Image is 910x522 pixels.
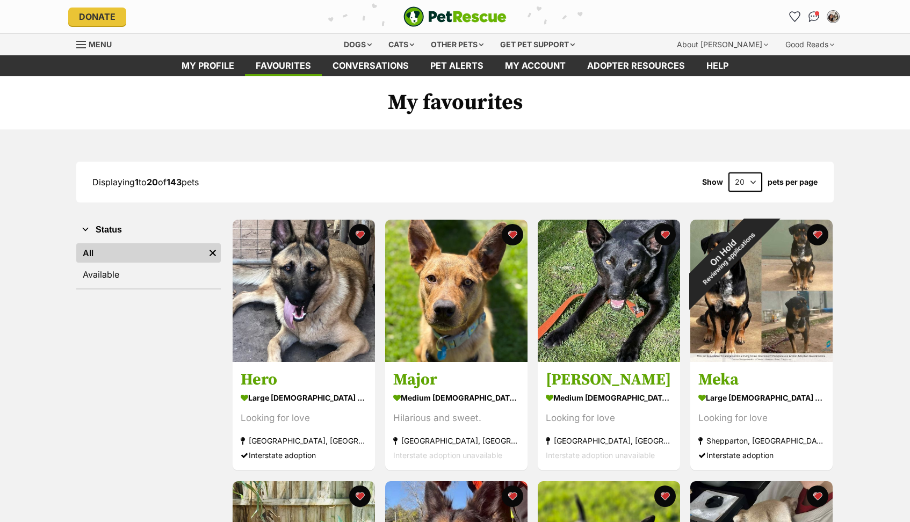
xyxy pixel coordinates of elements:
[698,390,825,406] div: large [DEMOGRAPHIC_DATA] Dog
[76,241,221,288] div: Status
[546,411,672,426] div: Looking for love
[68,8,126,26] a: Donate
[576,55,696,76] a: Adopter resources
[381,34,422,55] div: Cats
[241,448,367,463] div: Interstate adoption
[336,34,379,55] div: Dogs
[546,434,672,448] div: [GEOGRAPHIC_DATA], [GEOGRAPHIC_DATA]
[241,411,367,426] div: Looking for love
[825,8,842,25] button: My account
[171,55,245,76] a: My profile
[322,55,420,76] a: conversations
[135,177,139,187] strong: 1
[807,485,828,507] button: favourite
[669,34,776,55] div: About [PERSON_NAME]
[385,362,528,471] a: Major medium [DEMOGRAPHIC_DATA] Dog Hilarious and sweet. [GEOGRAPHIC_DATA], [GEOGRAPHIC_DATA] Int...
[205,243,221,263] a: Remove filter
[698,434,825,448] div: Shepparton, [GEOGRAPHIC_DATA]
[76,223,221,237] button: Status
[805,8,822,25] a: Conversations
[667,196,785,315] div: On Hold
[393,411,519,426] div: Hilarious and sweet.
[828,11,839,22] img: Isa profile pic
[393,370,519,390] h3: Major
[233,362,375,471] a: Hero large [DEMOGRAPHIC_DATA] Dog Looking for love [GEOGRAPHIC_DATA], [GEOGRAPHIC_DATA] Interstat...
[349,485,371,507] button: favourite
[654,224,676,245] button: favourite
[538,220,680,362] img: Rocco
[393,434,519,448] div: [GEOGRAPHIC_DATA], [GEOGRAPHIC_DATA]
[538,362,680,471] a: [PERSON_NAME] medium [DEMOGRAPHIC_DATA] Dog Looking for love [GEOGRAPHIC_DATA], [GEOGRAPHIC_DATA]...
[76,265,221,284] a: Available
[349,224,371,245] button: favourite
[654,485,676,507] button: favourite
[393,390,519,406] div: medium [DEMOGRAPHIC_DATA] Dog
[147,177,158,187] strong: 20
[423,34,491,55] div: Other pets
[546,390,672,406] div: medium [DEMOGRAPHIC_DATA] Dog
[233,220,375,362] img: Hero
[494,55,576,76] a: My account
[690,220,833,362] img: Meka
[245,55,322,76] a: Favourites
[808,11,820,22] img: chat-41dd97257d64d25036548639549fe6c8038ab92f7586957e7f3b1b290dea8141.svg
[702,231,757,286] span: Reviewing applications
[502,224,523,245] button: favourite
[241,390,367,406] div: large [DEMOGRAPHIC_DATA] Dog
[786,8,803,25] a: Favourites
[502,485,523,507] button: favourite
[546,370,672,390] h3: [PERSON_NAME]
[89,40,112,49] span: Menu
[92,177,199,187] span: Displaying to of pets
[698,411,825,426] div: Looking for love
[403,6,507,27] img: logo-e224e6f780fb5917bec1dbf3a21bbac754714ae5b6737aabdf751b685950b380.svg
[393,451,502,460] span: Interstate adoption unavailable
[76,243,205,263] a: All
[690,353,833,364] a: On HoldReviewing applications
[696,55,739,76] a: Help
[241,370,367,390] h3: Hero
[546,451,655,460] span: Interstate adoption unavailable
[385,220,528,362] img: Major
[807,224,828,245] button: favourite
[698,370,825,390] h3: Meka
[241,434,367,448] div: [GEOGRAPHIC_DATA], [GEOGRAPHIC_DATA]
[493,34,582,55] div: Get pet support
[690,362,833,471] a: Meka large [DEMOGRAPHIC_DATA] Dog Looking for love Shepparton, [GEOGRAPHIC_DATA] Interstate adopt...
[702,178,723,186] span: Show
[403,6,507,27] a: PetRescue
[420,55,494,76] a: Pet alerts
[768,178,818,186] label: pets per page
[778,34,842,55] div: Good Reads
[786,8,842,25] ul: Account quick links
[167,177,182,187] strong: 143
[698,448,825,463] div: Interstate adoption
[76,34,119,53] a: Menu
